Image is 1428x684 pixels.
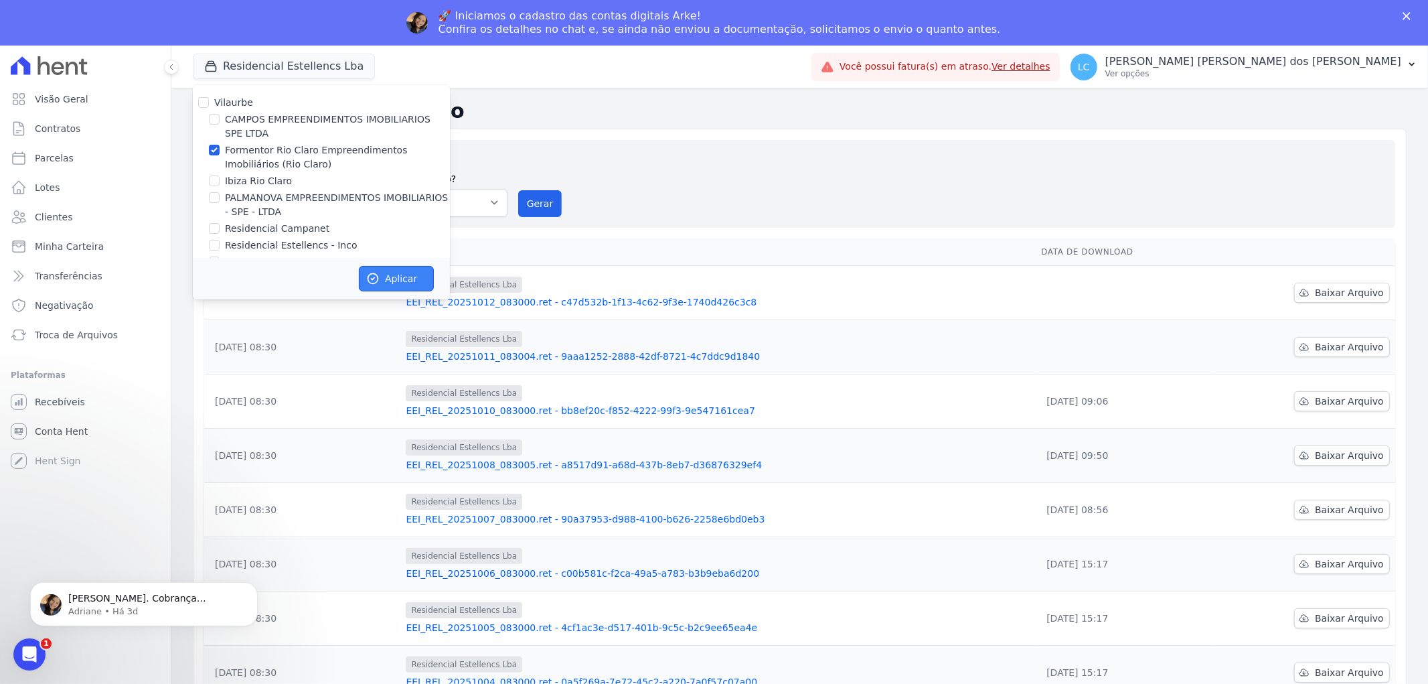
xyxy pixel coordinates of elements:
span: Contratos [35,122,80,135]
span: LC [1078,62,1090,72]
button: Aplicar [359,266,434,291]
span: Residencial Estellencs Lba [406,494,522,510]
p: [PERSON_NAME] [PERSON_NAME] dos [PERSON_NAME] [1105,55,1401,68]
span: Baixar Arquivo [1315,557,1384,571]
a: Baixar Arquivo [1294,554,1390,574]
iframe: Intercom live chat [13,638,46,671]
label: Formentor Rio Claro Empreendimentos Imobiliários (Rio Claro) [225,143,450,172]
a: Baixar Arquivo [1294,500,1390,520]
button: LC [PERSON_NAME] [PERSON_NAME] dos [PERSON_NAME] Ver opções [1060,48,1428,86]
label: Vilaurbe [214,97,253,108]
button: Gerar [518,190,562,217]
label: PALMANOVA EMPREENDIMENTOS IMOBILIARIOS - SPE - LTDA [225,191,450,219]
span: Troca de Arquivos [35,328,118,342]
a: EEI_REL_20251010_083000.ret - bb8ef20c-f852-4222-99f3-9e547161cea7 [406,404,1030,417]
a: Baixar Arquivo [1294,283,1390,303]
span: Residencial Estellencs Lba [406,331,522,347]
span: Baixar Arquivo [1315,612,1384,625]
td: [DATE] 08:30 [204,374,400,428]
a: Ver detalhes [991,61,1050,72]
td: [DATE] 08:30 [204,482,400,537]
td: [DATE] 08:56 [1036,482,1212,537]
td: [DATE] 15:17 [1036,537,1212,591]
td: [DATE] 08:30 [204,591,400,645]
span: Residencial Estellencs Lba [406,657,522,673]
label: Residencial Estellencs - LBA [225,255,355,269]
a: Troca de Arquivos [5,322,165,348]
a: Baixar Arquivo [1294,608,1390,628]
span: Residencial Estellencs Lba [406,277,522,293]
span: Recebíveis [35,395,85,409]
a: Negativação [5,292,165,319]
a: EEI_REL_20251008_083005.ret - a8517d91-a68d-437b-8eb7-d36876329ef4 [406,458,1030,472]
a: Recebíveis [5,389,165,415]
span: Clientes [35,210,72,224]
div: Fechar [1403,12,1416,20]
span: Residencial Estellencs Lba [406,439,522,456]
span: Lotes [35,181,60,194]
p: Ver opções [1105,68,1401,79]
a: Contratos [5,115,165,142]
a: Baixar Arquivo [1294,446,1390,466]
label: Residencial Campanet [225,222,329,236]
th: Arquivo [400,238,1036,266]
span: Minha Carteira [35,240,104,253]
a: EEI_REL_20251007_083000.ret - 90a37953-d988-4100-b626-2258e6bd0eb3 [406,512,1030,526]
th: Data de Download [1036,238,1212,266]
label: Ibiza Rio Claro [225,174,292,188]
span: Residencial Estellencs Lba [406,602,522,618]
iframe: Intercom notifications mensagem [10,554,278,648]
span: Baixar Arquivo [1315,503,1384,517]
span: Conta Hent [35,425,88,438]
td: [DATE] 08:30 [204,320,400,374]
span: Baixar Arquivo [1315,340,1384,354]
td: [DATE] 09:06 [1036,374,1212,428]
a: Baixar Arquivo [1294,337,1390,357]
a: EEI_REL_20251005_083000.ret - 4cf1ac3e-d517-401b-9c5c-b2c9ee65ea4e [406,621,1030,634]
label: Residencial Estellencs - Inco [225,238,358,253]
span: Parcelas [35,151,74,165]
span: Baixar Arquivo [1315,286,1384,299]
a: Baixar Arquivo [1294,391,1390,411]
td: [DATE] 08:30 [204,537,400,591]
span: Baixar Arquivo [1315,666,1384,679]
div: Plataformas [11,367,160,383]
span: Baixar Arquivo [1315,395,1384,408]
a: Clientes [5,204,165,230]
a: Lotes [5,174,165,201]
label: CAMPOS EMPREENDIMENTOS IMOBILIARIOS SPE LTDA [225,113,450,141]
td: [DATE] 09:50 [1036,428,1212,482]
span: Você possui fatura(s) em atraso. [840,60,1050,74]
a: EEI_REL_20251011_083004.ret - 9aaa1252-2888-42df-8721-4c7ddc9d1840 [406,350,1030,363]
span: Visão Geral [35,92,88,106]
td: [DATE] 15:17 [1036,591,1212,645]
img: Profile image for Adriane [406,12,428,33]
a: Baixar Arquivo [1294,663,1390,683]
a: Visão Geral [5,86,165,113]
td: [DATE] 08:30 [204,428,400,482]
span: Negativação [35,299,94,312]
a: EEI_REL_20251012_083000.ret - c47d532b-1f13-4c62-9f3e-1740d426c3c8 [406,295,1030,309]
a: Parcelas [5,145,165,172]
span: Residencial Estellencs Lba [406,385,522,401]
span: Baixar Arquivo [1315,449,1384,462]
span: 1 [41,638,52,649]
a: Minha Carteira [5,233,165,260]
span: Residencial Estellencs Lba [406,548,522,564]
a: Conta Hent [5,418,165,445]
span: Transferências [35,269,102,283]
h2: Exportações de Retorno [193,99,1407,123]
button: Residencial Estellencs Lba [193,54,375,79]
a: Transferências [5,263,165,289]
a: EEI_REL_20251006_083000.ret - c00b581c-f2ca-49a5-a783-b3b9eba6d200 [406,567,1030,580]
div: 🚀 Iniciamos o cadastro das contas digitais Arke! Confira os detalhes no chat e, se ainda não envi... [439,9,1001,36]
